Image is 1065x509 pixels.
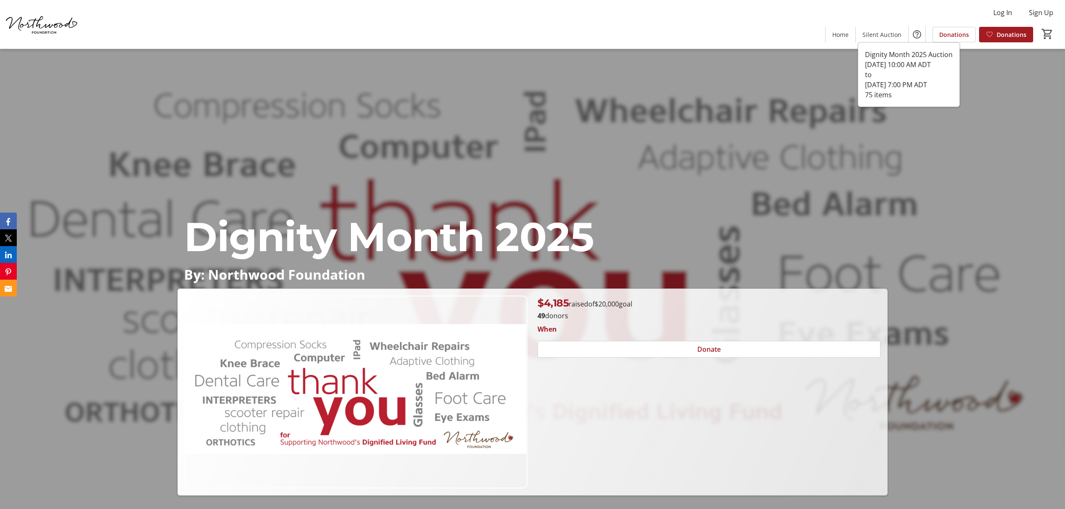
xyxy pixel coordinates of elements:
[939,30,969,39] span: Donations
[538,341,881,358] button: Donate
[697,344,721,354] span: Donate
[865,60,953,70] div: [DATE] 10:00 AM ADT
[862,30,901,39] span: Silent Auction
[909,26,925,43] button: Help
[184,267,881,282] p: By: Northwood Foundation
[865,80,953,90] div: [DATE] 7:00 PM ADT
[538,311,545,320] b: 49
[865,90,953,100] div: 75 items
[184,212,594,261] span: Dignity Month 2025
[538,296,632,311] p: raised of goal
[865,49,953,60] div: Dignity Month 2025 Auction
[826,27,855,42] a: Home
[933,27,976,42] a: Donations
[987,6,1019,19] button: Log In
[1029,8,1053,18] span: Sign Up
[993,8,1012,18] span: Log In
[538,324,557,334] div: When
[979,27,1033,42] a: Donations
[5,3,80,45] img: Northwood Foundation's Logo
[997,30,1026,39] span: Donations
[538,297,569,309] span: $4,185
[1040,26,1055,42] button: Cart
[1022,6,1060,19] button: Sign Up
[595,299,619,309] span: $20,000
[865,70,953,80] div: to
[538,311,881,321] p: donors
[856,27,908,42] a: Silent Auction
[832,30,849,39] span: Home
[184,296,527,488] img: Campaign CTA Media Photo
